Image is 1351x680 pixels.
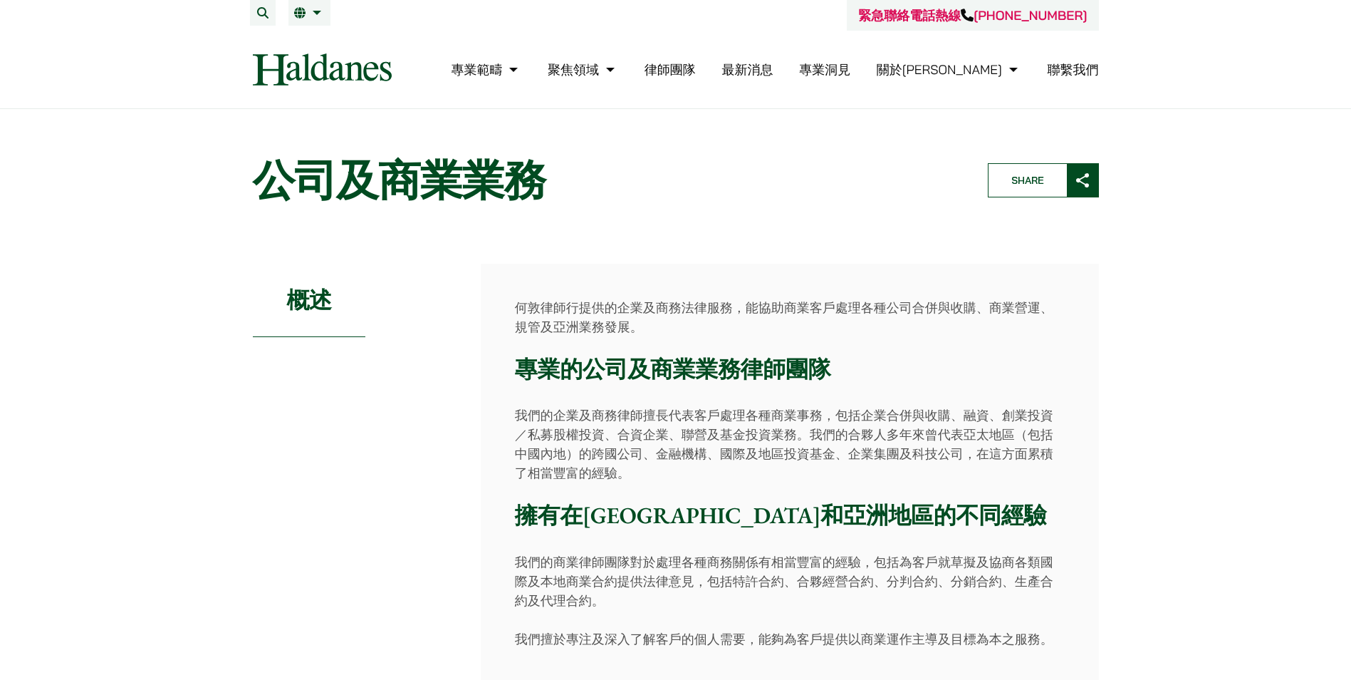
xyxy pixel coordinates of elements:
[799,61,850,78] a: 專業洞見
[253,53,392,86] img: Logo of Haldanes
[721,61,773,78] a: 最新消息
[451,61,521,78] a: 專業範疇
[515,298,1065,336] p: 何敦律師行提供的企業及商務法律服務，能協助商業客戶處理各種公司合併與收購、商業營運、規管及亞洲業務發展。
[515,356,1065,383] h3: 專業的公司及商業業務律師團隊
[294,7,325,19] a: 繁
[515,629,1065,649] p: 我們擅於專注及深入了解客戶的個人需要，能夠為客戶提供以商業運作主導及目標為本之服務。
[1048,61,1099,78] a: 聯繫我們
[989,164,1067,197] span: Share
[515,502,1065,529] h3: 擁有在[GEOGRAPHIC_DATA]和亞洲地區的不同經驗
[858,7,1087,24] a: 緊急聯絡電話熱線[PHONE_NUMBER]
[515,406,1065,483] p: 我們的企業及商務律師擅長代表客戶處理各種商業事務，包括企業合併與收購、融資、創業投資／私募股權投資、合資企業、聯營及基金投資業務。我們的合夥人多年來曾代表亞太地區（包括中國內地）的跨國公司、金融...
[877,61,1021,78] a: 關於何敦
[988,163,1099,197] button: Share
[515,552,1065,610] p: 我們的商業律師團隊對於處理各種商務關係有相當豐富的經驗，包括為客戶就草擬及協商各類國際及本地商業合約提供法律意見，包括特許合約、合夥經營合約、分判合約、分銷合約、生產合約及代理合約。
[548,61,618,78] a: 聚焦領域
[645,61,696,78] a: 律師團隊
[253,264,366,337] h2: 概述
[253,155,964,206] h1: 公司及商業業務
